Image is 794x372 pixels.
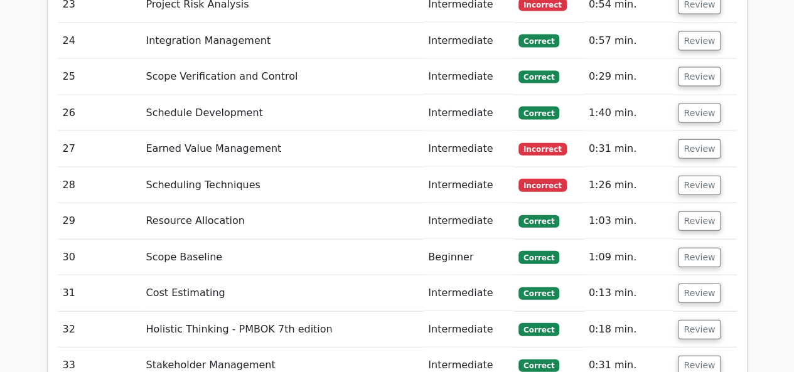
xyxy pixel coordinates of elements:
td: Intermediate [423,203,513,239]
button: Review [678,211,721,231]
td: Scope Baseline [141,240,423,275]
td: 24 [58,23,141,59]
td: Intermediate [423,59,513,95]
span: Correct [518,107,559,119]
td: 27 [58,131,141,167]
td: Cost Estimating [141,275,423,311]
td: 31 [58,275,141,311]
button: Review [678,176,721,195]
td: Holistic Thinking - PMBOK 7th edition [141,312,423,348]
span: Correct [518,215,559,228]
button: Review [678,139,721,159]
td: 26 [58,95,141,131]
td: Scope Verification and Control [141,59,423,95]
td: Intermediate [423,167,513,203]
td: Intermediate [423,275,513,311]
td: 28 [58,167,141,203]
span: Correct [518,35,559,47]
td: 1:03 min. [584,203,673,239]
span: Correct [518,251,559,263]
td: Earned Value Management [141,131,423,167]
td: Intermediate [423,95,513,131]
td: 25 [58,59,141,95]
td: 30 [58,240,141,275]
button: Review [678,320,721,339]
td: Integration Management [141,23,423,59]
span: Incorrect [518,143,567,156]
td: Schedule Development [141,95,423,131]
td: Scheduling Techniques [141,167,423,203]
td: 1:26 min. [584,167,673,203]
td: Intermediate [423,131,513,167]
button: Review [678,284,721,303]
td: 32 [58,312,141,348]
span: Correct [518,71,559,83]
td: 29 [58,203,141,239]
button: Review [678,31,721,51]
td: 0:31 min. [584,131,673,167]
td: 0:13 min. [584,275,673,311]
td: 0:29 min. [584,59,673,95]
td: 0:57 min. [584,23,673,59]
td: Intermediate [423,23,513,59]
button: Review [678,67,721,87]
td: Beginner [423,240,513,275]
td: Resource Allocation [141,203,423,239]
span: Correct [518,323,559,336]
span: Incorrect [518,179,567,191]
td: 1:40 min. [584,95,673,131]
span: Correct [518,287,559,300]
td: 1:09 min. [584,240,673,275]
button: Review [678,104,721,123]
span: Correct [518,359,559,372]
button: Review [678,248,721,267]
td: 0:18 min. [584,312,673,348]
td: Intermediate [423,312,513,348]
